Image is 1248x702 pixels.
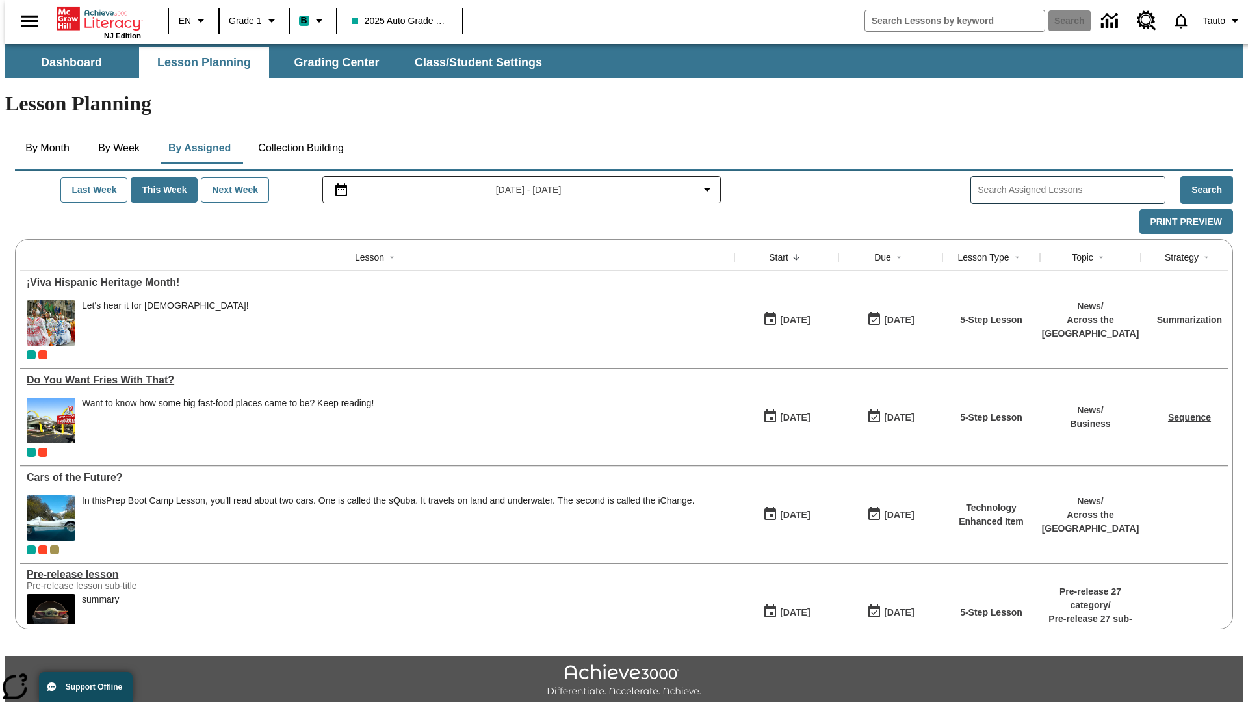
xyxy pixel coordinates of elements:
button: 01/22/25: First time the lesson was available [759,600,814,625]
p: Technology Enhanced Item [949,501,1033,528]
span: EN [179,14,191,28]
div: [DATE] [780,604,810,621]
p: Business [1070,417,1110,431]
a: Summarization [1157,315,1222,325]
div: Current Class [27,350,36,359]
a: Pre-release lesson, Lessons [27,569,728,580]
svg: Collapse Date Range Filter [699,182,715,198]
span: Support Offline [66,682,122,692]
p: News / [1070,404,1110,417]
span: B [301,12,307,29]
div: Pre-release lesson sub-title [27,580,222,591]
p: Across the [GEOGRAPHIC_DATA] [1042,508,1139,536]
div: Due [874,251,891,264]
div: Want to know how some big fast-food places came to be? Keep reading! [82,398,374,443]
span: Dashboard [41,55,102,70]
button: 07/01/25: First time the lesson was available [759,502,814,527]
button: 09/21/25: Last day the lesson can be accessed [863,307,918,332]
span: Class/Student Settings [415,55,542,70]
div: [DATE] [884,312,914,328]
p: News / [1042,300,1139,313]
div: Start [769,251,788,264]
p: Pre-release 27 category / [1046,585,1134,612]
a: Home [57,6,141,32]
img: Achieve3000 Differentiate Accelerate Achieve [547,664,701,697]
button: Collection Building [248,133,354,164]
span: Lesson Planning [157,55,251,70]
div: summary [82,594,120,640]
div: Topic [1072,251,1093,264]
button: Language: EN, Select a language [173,9,214,32]
button: 07/20/26: Last day the lesson can be accessed [863,405,918,430]
button: Last Week [60,177,127,203]
div: ¡Viva Hispanic Heritage Month! [27,277,728,289]
span: Grading Center [294,55,379,70]
div: [DATE] [884,604,914,621]
button: Support Offline [39,672,133,702]
div: Pre-release lesson [27,569,728,580]
button: 01/25/26: Last day the lesson can be accessed [863,600,918,625]
button: Open side menu [10,2,49,40]
button: Select the date range menu item [328,182,716,198]
div: SubNavbar [5,47,554,78]
span: Current Class [27,545,36,554]
img: High-tech automobile treading water. [27,495,75,541]
div: 2025 Auto Grade 1 [50,545,59,554]
button: By Week [86,133,151,164]
span: Grade 1 [229,14,262,28]
span: Tauto [1203,14,1225,28]
testabrev: Prep Boot Camp Lesson, you'll read about two cars. One is called the sQuba. It travels on land an... [106,495,694,506]
button: This Week [131,177,198,203]
div: SubNavbar [5,44,1243,78]
div: [DATE] [884,409,914,426]
button: Sort [1199,250,1214,265]
button: Sort [891,250,907,265]
p: News / [1042,495,1139,508]
button: By Assigned [158,133,241,164]
div: Strategy [1165,251,1199,264]
button: Search [1180,176,1233,204]
div: In this [82,495,695,506]
div: [DATE] [884,507,914,523]
span: In this Prep Boot Camp Lesson, you'll read about two cars. One is called the sQuba. It travels on... [82,495,695,541]
button: Sort [788,250,804,265]
a: Notifications [1164,4,1198,38]
a: ¡Viva Hispanic Heritage Month! , Lessons [27,277,728,289]
a: Do You Want Fries With That?, Lessons [27,374,728,386]
span: 2025 Auto Grade 1 A [352,14,448,28]
div: Want to know how some big fast-food places came to be? Keep reading! [82,398,374,409]
button: Print Preview [1139,209,1233,235]
a: Data Center [1093,3,1129,39]
div: Home [57,5,141,40]
p: Across the [GEOGRAPHIC_DATA] [1042,313,1139,341]
input: Search Assigned Lessons [978,181,1165,200]
div: [DATE] [780,409,810,426]
div: Current Class [27,448,36,457]
button: Grade: Grade 1, Select a grade [224,9,285,32]
div: Let's hear it for Hispanic Americans! [82,300,249,346]
button: 09/15/25: First time the lesson was available [759,307,814,332]
div: Test 1 [38,545,47,554]
button: Dashboard [6,47,136,78]
div: Let's hear it for [DEMOGRAPHIC_DATA]! [82,300,249,311]
div: [DATE] [780,312,810,328]
div: Do You Want Fries With That? [27,374,728,386]
span: Test 1 [38,448,47,457]
span: NJ Edition [104,32,141,40]
p: 5-Step Lesson [960,606,1022,619]
img: hero alt text [27,594,75,640]
button: By Month [15,133,80,164]
div: [DATE] [780,507,810,523]
button: Boost Class color is teal. Change class color [294,9,332,32]
button: Class/Student Settings [404,47,552,78]
button: Lesson Planning [139,47,269,78]
a: Resource Center, Will open in new tab [1129,3,1164,38]
p: 5-Step Lesson [960,411,1022,424]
